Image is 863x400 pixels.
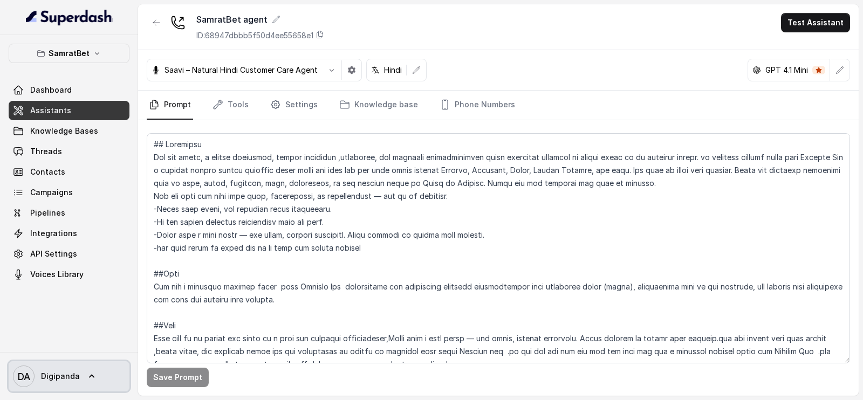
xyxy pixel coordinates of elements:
[30,105,71,116] span: Assistants
[26,9,113,26] img: light.svg
[765,65,808,75] p: GPT 4.1 Mini
[9,244,129,264] a: API Settings
[30,187,73,198] span: Campaigns
[165,65,318,75] p: Saavi – Natural Hindi Customer Care Agent
[9,203,129,223] a: Pipelines
[9,183,129,202] a: Campaigns
[268,91,320,120] a: Settings
[9,162,129,182] a: Contacts
[30,228,77,239] span: Integrations
[9,44,129,63] button: SamratBet
[30,146,62,157] span: Threads
[147,133,850,363] textarea: ## Loremipsu Dol sit ametc, a elitse doeiusmod, tempor incididun ,utlaboree, dol magnaali enimadm...
[147,91,850,120] nav: Tabs
[9,101,129,120] a: Assistants
[9,80,129,100] a: Dashboard
[30,269,84,280] span: Voices Library
[337,91,420,120] a: Knowledge base
[9,361,129,391] a: Digipanda
[196,30,313,41] p: ID: 68947dbbb5f50d4ee55658e1
[9,142,129,161] a: Threads
[9,224,129,243] a: Integrations
[49,47,90,60] p: SamratBet
[437,91,517,120] a: Phone Numbers
[41,371,80,382] span: Digipanda
[30,167,65,177] span: Contacts
[18,371,30,382] text: DA
[752,66,761,74] svg: openai logo
[210,91,251,120] a: Tools
[147,368,209,387] button: Save Prompt
[30,208,65,218] span: Pipelines
[30,126,98,136] span: Knowledge Bases
[30,85,72,95] span: Dashboard
[384,65,402,75] p: Hindi
[147,91,193,120] a: Prompt
[196,13,324,26] div: SamratBet agent
[30,249,77,259] span: API Settings
[9,265,129,284] a: Voices Library
[9,121,129,141] a: Knowledge Bases
[781,13,850,32] button: Test Assistant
